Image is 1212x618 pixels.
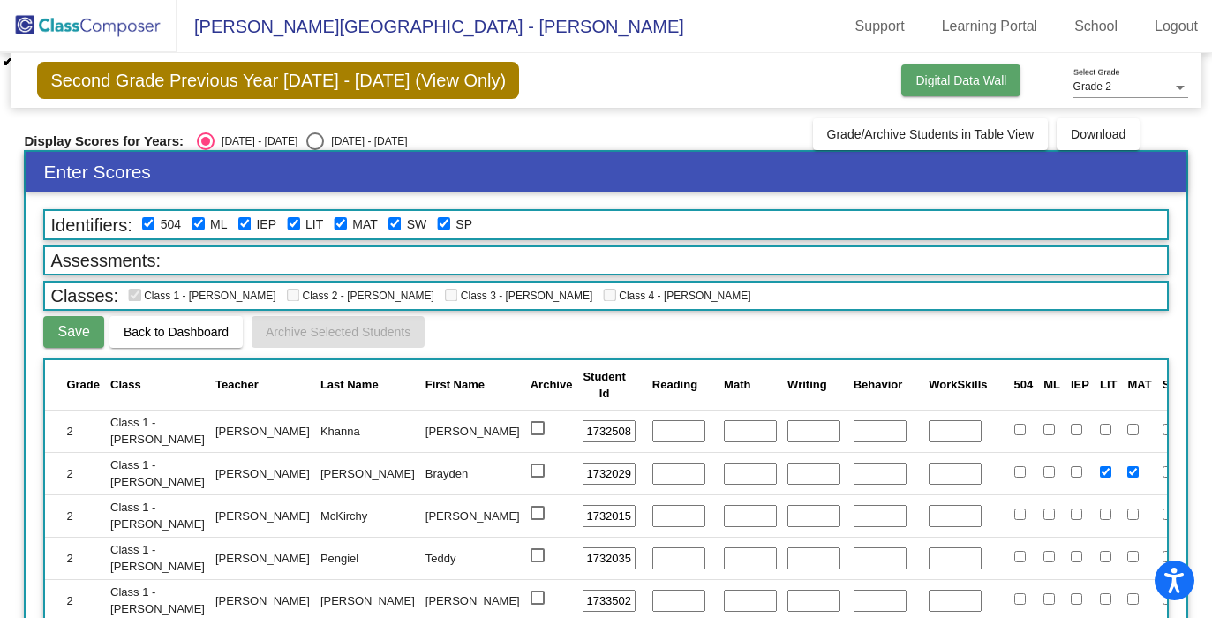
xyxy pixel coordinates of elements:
[37,62,519,99] span: Second Grade Previous Year [DATE] - [DATE] (View Only)
[1140,12,1212,41] a: Logout
[305,215,323,234] label: Reading Intervention
[787,376,827,394] div: Writing
[1100,378,1118,391] span: LIT
[1163,378,1181,391] span: SW
[320,376,415,394] div: Last Name
[215,376,310,394] div: Teacher
[1127,378,1151,391] span: MAT
[210,494,315,537] td: [PERSON_NAME]
[177,12,684,41] span: [PERSON_NAME][GEOGRAPHIC_DATA] - [PERSON_NAME]
[324,133,407,149] div: [DATE] - [DATE]
[215,376,259,394] div: Teacher
[215,133,297,149] div: [DATE] - [DATE]
[1073,80,1111,93] span: Grade 2
[603,290,750,302] span: Class 4 - [PERSON_NAME]
[105,452,210,494] td: Class 1 - [PERSON_NAME]
[929,376,987,394] div: WorkSkills
[320,376,379,394] div: Last Name
[1057,118,1140,150] button: Download
[266,325,410,339] span: Archive Selected Students
[724,376,750,394] div: Math
[531,378,573,391] span: Archive
[128,290,275,302] span: Class 1 - [PERSON_NAME]
[787,376,843,394] div: Writing
[105,410,210,452] td: Class 1 - [PERSON_NAME]
[407,215,427,234] label: Social Work RtI
[854,376,919,394] div: Behavior
[425,376,520,394] div: First Name
[915,73,1006,87] span: Digital Data Wall
[110,376,141,394] div: Class
[813,118,1049,150] button: Grade/Archive Students in Table View
[901,64,1020,96] button: Digital Data Wall
[57,324,89,339] span: Save
[928,12,1052,41] a: Learning Portal
[110,376,205,394] div: Class
[854,376,903,394] div: Behavior
[724,376,777,394] div: Math
[45,452,105,494] td: 2
[124,325,229,339] span: Back to Dashboard
[1071,127,1125,141] span: Download
[652,376,697,394] div: Reading
[109,316,243,348] button: Back to Dashboard
[210,537,315,579] td: [PERSON_NAME]
[210,215,227,234] label: English Language Learner
[252,316,425,348] button: Archive Selected Students
[26,152,1186,192] h3: Enter Scores
[583,368,641,403] div: Student Id
[45,283,124,308] span: Classes:
[256,215,276,234] label: Individualized Education Plan
[455,215,472,234] label: Speech RTI
[210,410,315,452] td: [PERSON_NAME]
[929,376,1003,394] div: WorkSkills
[445,290,592,302] span: Class 3 - [PERSON_NAME]
[1043,378,1060,391] span: ML
[210,452,315,494] td: [PERSON_NAME]
[161,215,181,234] label: 504 Plan
[425,376,485,394] div: First Name
[420,452,525,494] td: Brayden
[315,494,420,537] td: McKirchy
[45,410,105,452] td: 2
[315,537,420,579] td: Pengiel
[287,290,434,302] span: Class 2 - [PERSON_NAME]
[45,537,105,579] td: 2
[24,133,184,149] span: Display Scores for Years:
[827,127,1035,141] span: Grade/Archive Students in Table View
[45,494,105,537] td: 2
[43,316,103,348] button: Save
[197,132,407,150] mat-radio-group: Select an option
[315,452,420,494] td: [PERSON_NAME]
[1071,378,1089,391] span: IEP
[841,12,919,41] a: Support
[352,215,378,234] label: Math Intervention
[652,376,713,394] div: Reading
[45,213,137,237] span: Identifiers:
[105,537,210,579] td: Class 1 - [PERSON_NAME]
[315,410,420,452] td: Khanna
[45,248,165,273] span: Assessments:
[420,537,525,579] td: Teddy
[420,410,525,452] td: [PERSON_NAME]
[583,368,625,403] div: Student Id
[45,360,105,410] th: Grade
[1060,12,1132,41] a: School
[105,494,210,537] td: Class 1 - [PERSON_NAME]
[1014,378,1034,391] span: 504
[420,494,525,537] td: [PERSON_NAME]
